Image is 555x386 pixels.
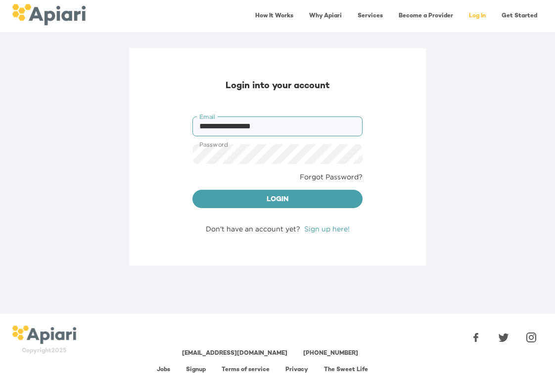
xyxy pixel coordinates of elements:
[304,225,350,232] a: Sign up here!
[300,172,363,182] a: Forgot Password?
[249,6,299,26] a: How It Works
[157,367,170,373] a: Jobs
[200,194,355,206] span: Login
[352,6,389,26] a: Services
[186,367,206,373] a: Signup
[496,6,543,26] a: Get Started
[12,4,86,25] img: logo
[222,367,270,373] a: Terms of service
[192,80,363,93] div: Login into your account
[463,6,492,26] a: Log In
[12,326,76,344] img: logo
[324,367,368,373] a: The Sweet Life
[303,6,348,26] a: Why Apiari
[12,347,76,355] div: Copyright 2025
[192,224,363,234] div: Don't have an account yet?
[182,350,287,357] a: [EMAIL_ADDRESS][DOMAIN_NAME]
[285,367,308,373] a: Privacy
[393,6,459,26] a: Become a Provider
[192,190,363,209] button: Login
[303,349,358,358] div: [PHONE_NUMBER]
